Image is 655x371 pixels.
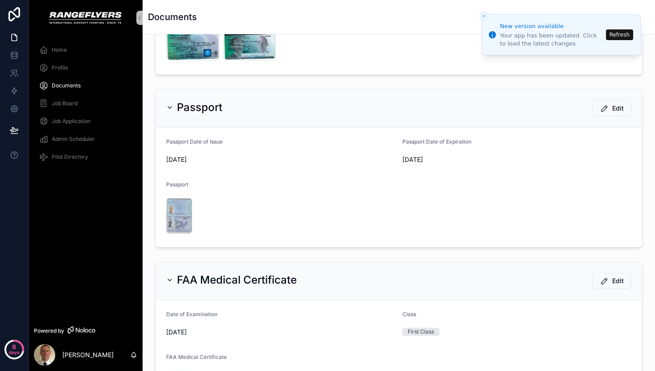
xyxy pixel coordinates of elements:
span: Powered by [34,327,64,334]
span: Admin Scheduler [52,136,95,143]
button: Close toast [479,12,488,21]
span: Date of Examination [166,311,217,317]
span: [DATE] [166,328,395,337]
img: App logo [49,11,122,25]
div: New version available [500,22,603,31]
span: Documents [52,82,81,89]
span: Job Board [52,100,78,107]
a: Job Application [34,113,137,129]
img: Screenshot-2025-08-11-at-1.18.33-AM.png [166,198,192,234]
img: Screenshot-2025-08-11-at-1.23.10-AM.png [166,25,220,61]
a: Profile [34,60,137,76]
span: Job Application [52,118,90,125]
span: Passport Date of Expiration [402,138,471,145]
h2: FAA Medical Certificate [177,273,297,287]
span: Class [402,311,416,317]
button: Edit [592,100,631,116]
button: Edit [592,273,631,289]
div: scrollable content [29,36,143,177]
span: [DATE] [402,155,631,164]
p: days [9,346,20,359]
span: FAA Medical Certificate [166,354,227,360]
span: Profile [52,64,68,71]
a: Powered by [29,322,143,339]
span: Pilot Directory [52,153,88,161]
a: Pilot Directory [34,149,137,165]
span: Edit [612,104,624,113]
a: Home [34,42,137,58]
span: Passport Date of Issue [166,138,223,145]
img: Screenshot-2025-08-11-at-1.23.32-AM.png [223,25,276,61]
p: 8 [12,342,16,351]
span: Edit [612,276,624,285]
p: [PERSON_NAME] [62,350,114,359]
span: [DATE] [166,155,395,164]
span: Passport [166,181,188,188]
h2: Passport [177,100,222,115]
div: First Class [408,328,434,336]
a: Admin Scheduler [34,131,137,147]
button: Refresh [606,29,633,40]
a: Job Board [34,95,137,111]
span: Home [52,46,67,54]
h1: Documents [148,11,197,23]
div: Your app has been updated. Click to load the latest changes [500,32,603,48]
a: Documents [34,78,137,94]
